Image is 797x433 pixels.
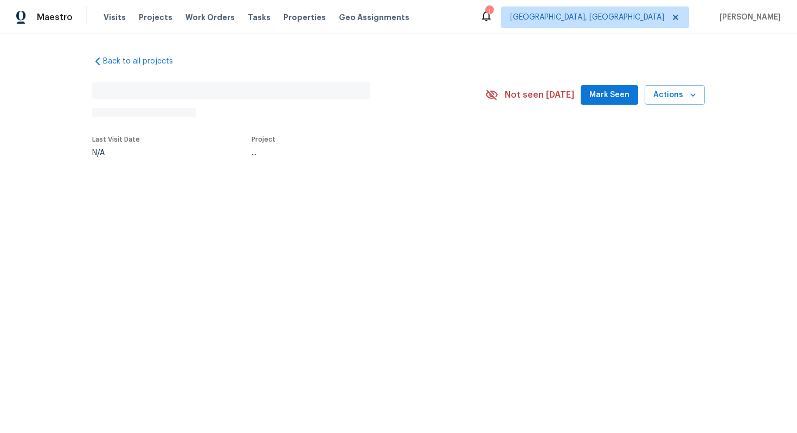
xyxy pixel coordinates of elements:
span: Tasks [248,14,271,21]
span: Geo Assignments [339,12,409,23]
span: Last Visit Date [92,136,140,143]
span: Actions [653,88,696,102]
span: [GEOGRAPHIC_DATA], [GEOGRAPHIC_DATA] [510,12,664,23]
div: ... [252,149,460,157]
span: Projects [139,12,172,23]
span: Mark Seen [589,88,629,102]
a: Back to all projects [92,56,196,67]
span: Visits [104,12,126,23]
span: [PERSON_NAME] [715,12,781,23]
button: Actions [645,85,705,105]
button: Mark Seen [581,85,638,105]
span: Project [252,136,275,143]
span: Work Orders [185,12,235,23]
span: Not seen [DATE] [505,90,574,100]
span: Properties [284,12,326,23]
div: N/A [92,149,140,157]
div: 1 [485,7,493,17]
span: Maestro [37,12,73,23]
